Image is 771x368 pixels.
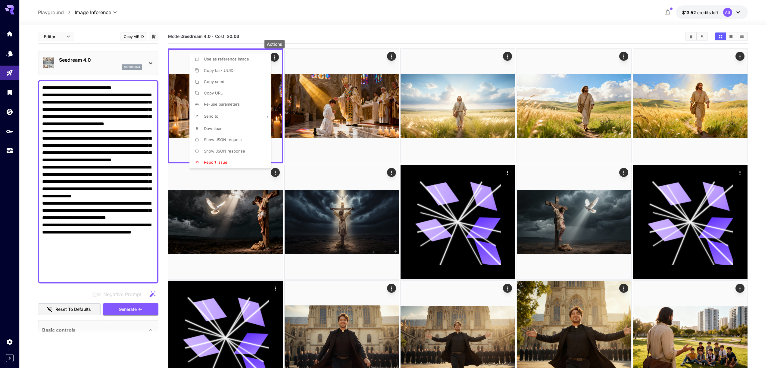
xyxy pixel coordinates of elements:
span: Copy task UUID [204,68,233,73]
span: Copy URL [204,91,223,95]
span: Report issue [204,160,227,165]
span: Copy seed [204,79,224,84]
span: Download [204,126,223,131]
span: Show JSON request [204,137,242,142]
span: Use as reference image [204,57,249,61]
span: Send to [204,114,218,119]
div: Actions [264,40,285,48]
span: Re-use parameters [204,102,240,107]
span: Show JSON response [204,149,245,153]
